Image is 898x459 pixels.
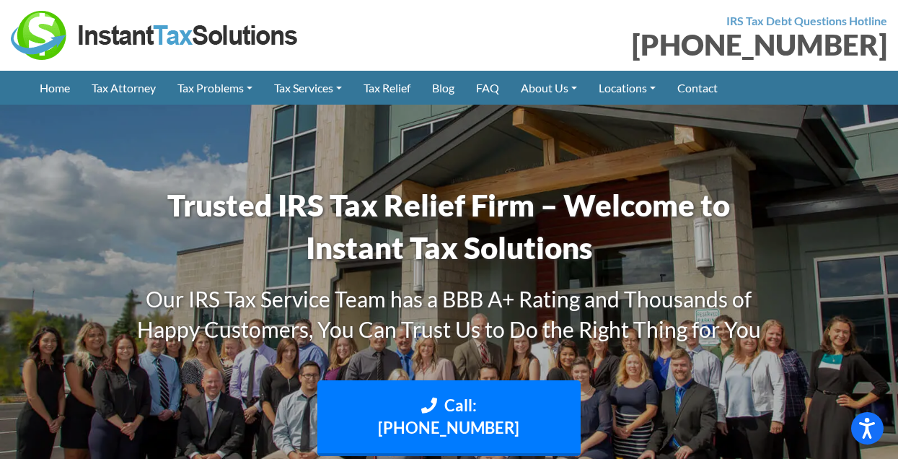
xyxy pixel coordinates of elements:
a: Tax Relief [353,71,421,105]
a: Instant Tax Solutions Logo [11,27,299,40]
a: FAQ [465,71,510,105]
h1: Trusted IRS Tax Relief Firm – Welcome to Instant Tax Solutions [118,184,781,269]
a: Locations [588,71,666,105]
a: Tax Problems [167,71,263,105]
a: About Us [510,71,588,105]
a: Blog [421,71,465,105]
div: [PHONE_NUMBER] [460,30,888,59]
a: Call: [PHONE_NUMBER] [317,380,581,457]
a: Tax Attorney [81,71,167,105]
a: Contact [666,71,728,105]
strong: IRS Tax Debt Questions Hotline [726,14,887,27]
h3: Our IRS Tax Service Team has a BBB A+ Rating and Thousands of Happy Customers, You Can Trust Us t... [118,284,781,344]
img: Instant Tax Solutions Logo [11,11,299,60]
a: Tax Services [263,71,353,105]
a: Home [29,71,81,105]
